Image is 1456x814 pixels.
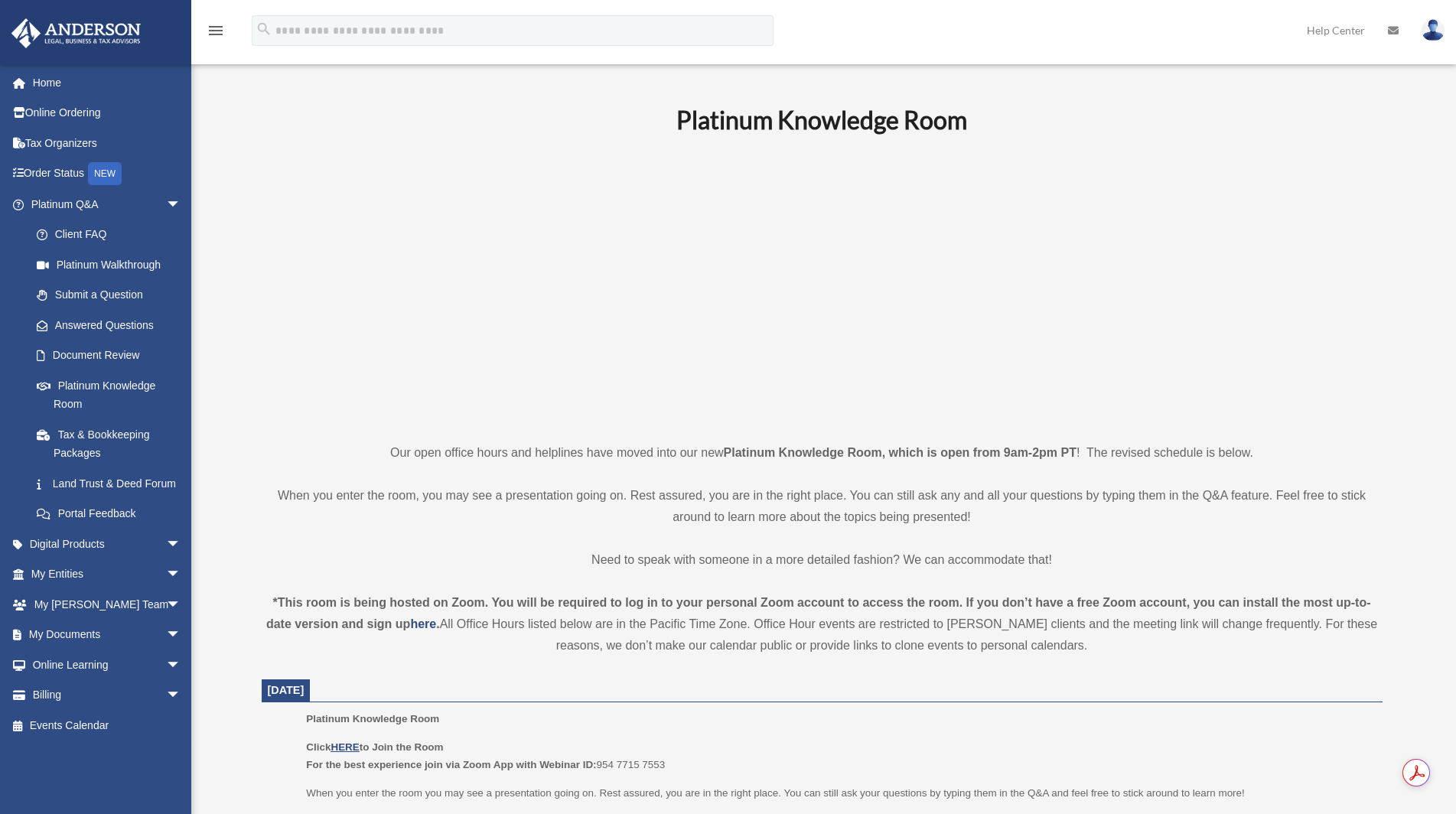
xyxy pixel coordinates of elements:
[21,499,204,529] a: Portal Feedback
[11,158,204,190] a: Order StatusNEW
[266,596,1371,630] strong: *This room is being hosted on Zoom. You will be required to log in to your personal Zoom account ...
[306,759,596,770] b: For the best experience join via Zoom App with Webinar ID:
[262,549,1383,571] p: Need to speak with someone in a more detailed fashion? We can accommodate that!
[256,21,272,37] i: search
[166,620,197,651] span: arrow_drop_down
[262,442,1383,464] p: Our open office hours and helplines have moved into our new ! The revised schedule is below.
[306,713,439,724] span: Platinum Knowledge Room
[11,529,204,559] a: Digital Productsarrow_drop_down
[724,446,1077,459] strong: Platinum Knowledge Room, which is open from 9am-2pm PT
[11,650,204,680] a: Online Learningarrow_drop_down
[166,680,197,711] span: arrow_drop_down
[331,741,359,753] a: HERE
[410,617,436,630] a: here
[21,468,204,499] a: Land Trust & Deed Forum
[11,620,204,650] a: My Documentsarrow_drop_down
[21,340,204,371] a: Document Review
[7,18,145,48] img: Anderson Advisors Platinum Portal
[268,684,305,696] span: [DATE]
[21,419,204,468] a: Tax & Bookkeeping Packages
[306,738,1371,774] p: 954 7715 7553
[166,529,197,560] span: arrow_drop_down
[166,589,197,620] span: arrow_drop_down
[592,155,1051,414] iframe: 231110_Toby_KnowledgeRoom
[262,592,1383,656] div: All Office Hours listed below are in the Pacific Time Zone. Office Hour events are restricted to ...
[262,485,1383,528] p: When you enter the room, you may see a presentation going on. Rest assured, you are in the right ...
[11,128,204,158] a: Tax Organizers
[11,98,204,129] a: Online Ordering
[11,67,204,98] a: Home
[676,105,967,135] b: Platinum Knowledge Room
[11,189,204,220] a: Platinum Q&Aarrow_drop_down
[1422,19,1445,41] img: User Pic
[11,710,204,741] a: Events Calendar
[166,189,197,220] span: arrow_drop_down
[436,617,439,630] strong: .
[306,741,443,753] b: Click to Join the Room
[11,680,204,711] a: Billingarrow_drop_down
[21,310,204,340] a: Answered Questions
[21,220,204,250] a: Client FAQ
[207,27,225,40] a: menu
[166,559,197,591] span: arrow_drop_down
[88,162,122,185] div: NEW
[21,370,197,419] a: Platinum Knowledge Room
[11,589,204,620] a: My [PERSON_NAME] Teamarrow_drop_down
[166,650,197,681] span: arrow_drop_down
[21,280,204,311] a: Submit a Question
[11,559,204,590] a: My Entitiesarrow_drop_down
[21,249,204,280] a: Platinum Walkthrough
[207,21,225,40] i: menu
